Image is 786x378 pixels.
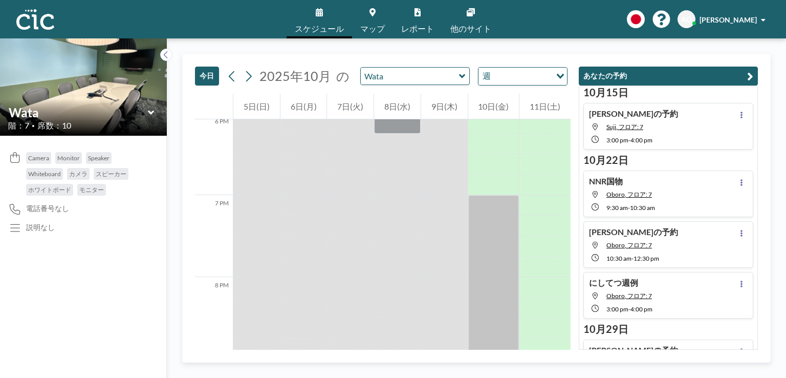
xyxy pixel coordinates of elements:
span: 12:30 PM [634,255,659,262]
div: Search for option [478,68,567,85]
h3: 10月29日 [583,323,753,335]
span: AO [681,15,692,24]
div: 9日(木) [421,94,468,119]
span: 3:00 PM [606,305,628,313]
span: 4:00 PM [630,136,652,144]
div: 11日(土) [519,94,571,119]
span: スピーカー [96,170,126,178]
div: 説明なし [26,223,55,232]
span: レポート [401,25,434,33]
span: • [32,122,35,129]
span: Speaker [88,154,110,162]
button: あなたの予約 [579,67,758,86]
span: 電話番号なし [26,204,69,213]
span: Suji, フロア: 7 [606,123,643,131]
div: 7 PM [195,195,233,277]
span: 10:30 AM [606,255,631,262]
span: Oboro, フロア: 7 [606,241,652,249]
span: スケジュール [295,25,344,33]
input: Wata [361,68,459,85]
div: 6日(月) [280,94,327,119]
span: 10:30 AM [630,204,655,212]
button: 今日 [195,67,219,86]
div: 8日(水) [374,94,421,119]
span: - [628,305,630,313]
span: マップ [360,25,385,33]
input: Search for option [494,70,550,83]
h4: [PERSON_NAME]の予約 [589,227,678,237]
input: Wata [9,105,148,120]
span: [PERSON_NAME] [700,15,757,24]
h4: NNR国物 [589,176,623,186]
span: Camera [28,154,49,162]
span: Whiteboard [28,170,61,178]
span: - [631,255,634,262]
span: 他のサイト [450,25,491,33]
span: ホワイトボード [28,186,71,194]
img: organization-logo [16,9,54,30]
h3: 10月22日 [583,154,753,166]
div: 8 PM [195,277,233,359]
span: 席数：10 [37,120,71,131]
span: 階：7 [8,120,29,131]
div: 10日(金) [468,94,519,119]
div: 5日(日) [233,94,280,119]
span: の [336,68,350,84]
span: 週 [481,70,493,83]
h4: にしてつ週例 [589,278,638,288]
span: Oboro, フロア: 7 [606,191,652,198]
div: 6 PM [195,113,233,195]
div: 7日(火) [327,94,374,119]
span: Monitor [57,154,80,162]
span: 4:00 PM [630,305,652,313]
span: - [628,136,630,144]
span: - [628,204,630,212]
span: 3:00 PM [606,136,628,144]
span: 2025年10月 [259,68,331,83]
h3: 10月15日 [583,86,753,99]
span: Oboro, フロア: 7 [606,292,652,300]
h4: [PERSON_NAME]の予約 [589,345,678,355]
span: 9:30 AM [606,204,628,212]
h4: [PERSON_NAME]の予約 [589,109,678,119]
span: カメラ [69,170,88,178]
span: モニター [79,186,104,194]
